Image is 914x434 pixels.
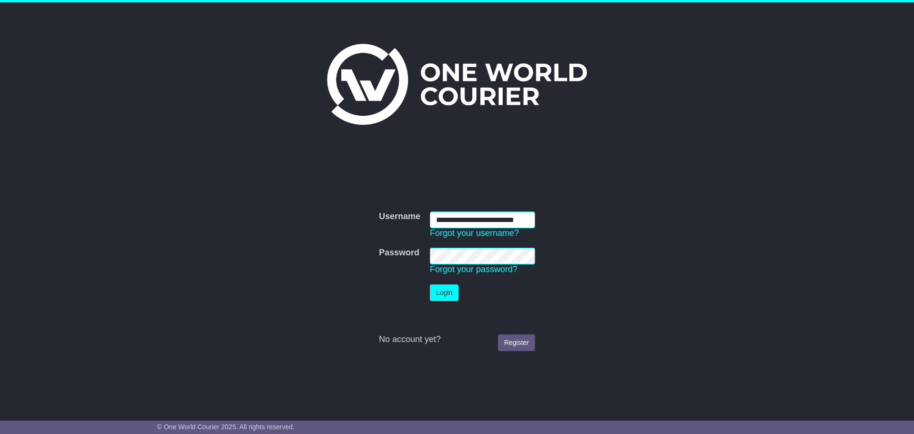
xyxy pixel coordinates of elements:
[430,264,517,274] a: Forgot your password?
[379,334,535,345] div: No account yet?
[379,212,420,222] label: Username
[498,334,535,351] a: Register
[327,44,587,125] img: One World
[430,228,519,238] a: Forgot your username?
[157,423,295,431] span: © One World Courier 2025. All rights reserved.
[430,284,458,301] button: Login
[379,248,419,258] label: Password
